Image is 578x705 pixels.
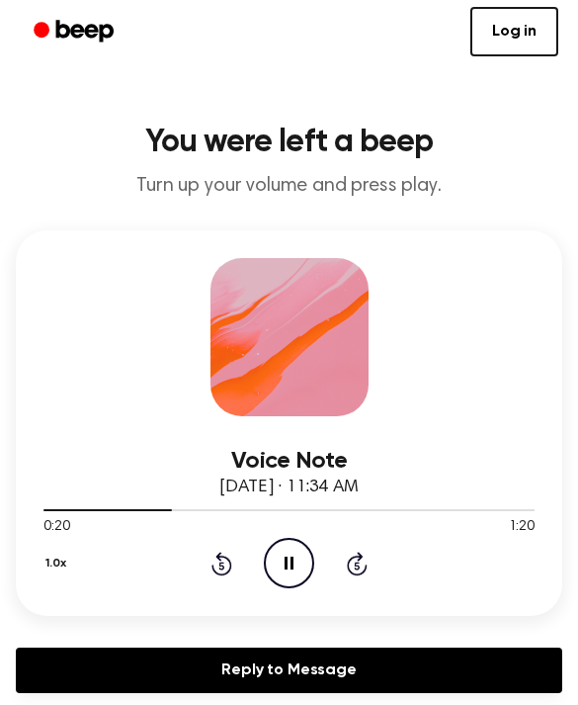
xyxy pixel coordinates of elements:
[219,479,358,496] span: [DATE] · 11:34 AM
[43,547,73,580] button: 1.0x
[20,13,131,51] a: Beep
[16,174,562,199] p: Turn up your volume and press play.
[43,448,535,475] h3: Voice Note
[470,7,558,56] a: Log in
[43,517,69,538] span: 0:20
[509,517,535,538] span: 1:20
[16,648,562,693] a: Reply to Message
[16,127,562,158] h1: You were left a beep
